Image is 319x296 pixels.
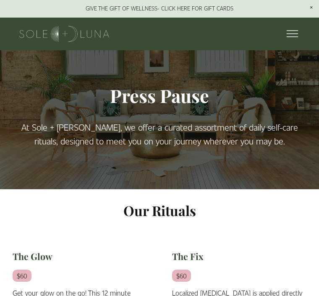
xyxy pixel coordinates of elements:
[13,251,147,263] h2: The Glow
[19,26,109,42] img: Sole + Luna
[172,270,191,282] em: $60
[172,251,306,263] h2: The Fix
[13,270,31,282] em: $60
[19,85,300,107] h1: Press Pause
[13,200,306,221] p: Our Rituals
[19,121,300,148] p: At Sole + [PERSON_NAME], we offer a curated assortment of daily self-care rituals, designed to me...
